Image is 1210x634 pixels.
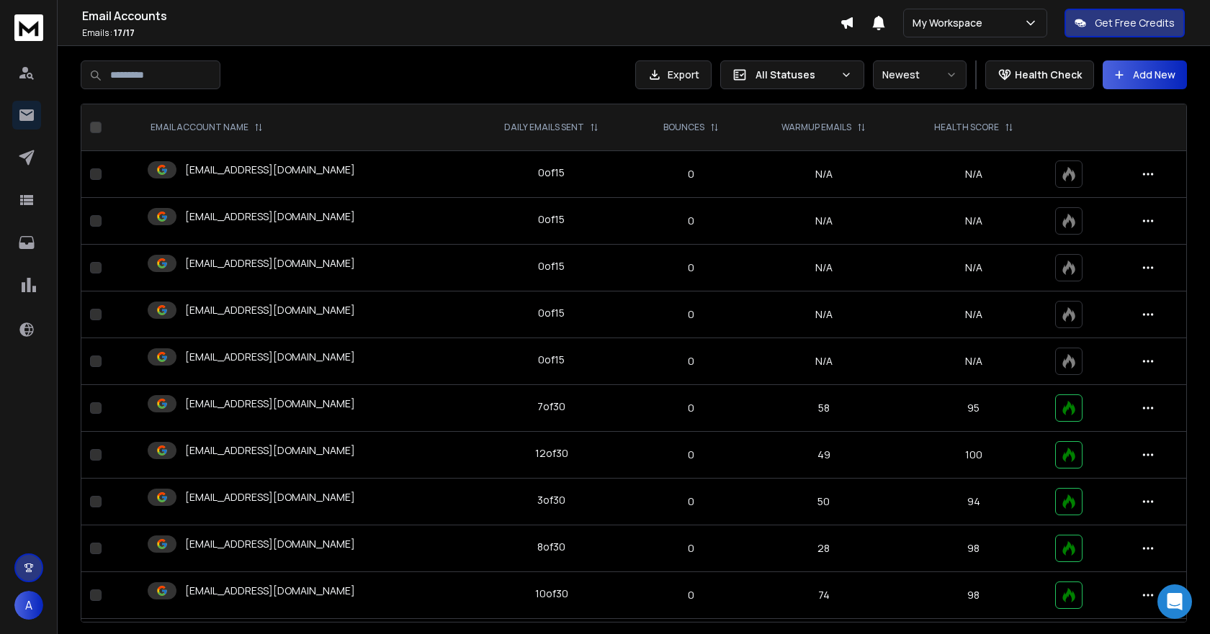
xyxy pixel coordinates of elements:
[537,399,565,414] div: 7 of 30
[1015,68,1082,82] p: Health Check
[900,432,1047,479] td: 100
[900,525,1047,572] td: 98
[748,291,901,338] td: N/A
[185,584,355,598] p: [EMAIL_ADDRESS][DOMAIN_NAME]
[748,432,901,479] td: 49
[82,7,840,24] h1: Email Accounts
[538,306,565,320] div: 0 of 15
[537,493,565,507] div: 3 of 30
[985,60,1094,89] button: Health Check
[538,212,565,227] div: 0 of 15
[185,256,355,271] p: [EMAIL_ADDRESS][DOMAIN_NAME]
[185,209,355,224] p: [EMAIL_ADDRESS][DOMAIN_NAME]
[900,479,1047,525] td: 94
[535,446,568,461] div: 12 of 30
[185,397,355,411] p: [EMAIL_ADDRESS][DOMAIN_NAME]
[748,198,901,245] td: N/A
[748,338,901,385] td: N/A
[185,350,355,364] p: [EMAIL_ADDRESS][DOMAIN_NAME]
[900,385,1047,432] td: 95
[185,163,355,177] p: [EMAIL_ADDRESS][DOMAIN_NAME]
[748,151,901,198] td: N/A
[538,259,565,273] div: 0 of 15
[913,16,988,30] p: My Workspace
[644,448,739,462] p: 0
[635,60,712,89] button: Export
[538,166,565,180] div: 0 of 15
[185,537,355,551] p: [EMAIL_ADDRESS][DOMAIN_NAME]
[909,307,1038,322] p: N/A
[748,245,901,291] td: N/A
[644,354,739,368] p: 0
[644,214,739,228] p: 0
[909,354,1038,368] p: N/A
[900,572,1047,619] td: 98
[781,122,851,133] p: WARMUP EMAILS
[873,60,967,89] button: Newest
[909,261,1038,275] p: N/A
[14,591,43,620] button: A
[644,494,739,509] p: 0
[537,540,565,554] div: 8 of 30
[151,122,263,133] div: EMAIL ACCOUNT NAME
[748,479,901,525] td: 50
[909,214,1038,228] p: N/A
[185,303,355,317] p: [EMAIL_ADDRESS][DOMAIN_NAME]
[756,68,835,82] p: All Statuses
[1157,584,1192,619] div: Open Intercom Messenger
[909,167,1038,181] p: N/A
[185,443,355,458] p: [EMAIL_ADDRESS][DOMAIN_NAME]
[663,122,704,133] p: BOUNCES
[1095,16,1175,30] p: Get Free Credits
[504,122,584,133] p: DAILY EMAILS SENT
[644,261,739,275] p: 0
[1103,60,1187,89] button: Add New
[185,490,355,504] p: [EMAIL_ADDRESS][DOMAIN_NAME]
[644,167,739,181] p: 0
[1065,9,1185,37] button: Get Free Credits
[644,588,739,602] p: 0
[538,353,565,367] div: 0 of 15
[535,587,568,601] div: 10 of 30
[748,572,901,619] td: 74
[748,385,901,432] td: 58
[644,401,739,415] p: 0
[14,14,43,41] img: logo
[934,122,999,133] p: HEALTH SCORE
[748,525,901,572] td: 28
[82,27,840,39] p: Emails :
[114,27,135,39] span: 17 / 17
[644,541,739,556] p: 0
[644,307,739,322] p: 0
